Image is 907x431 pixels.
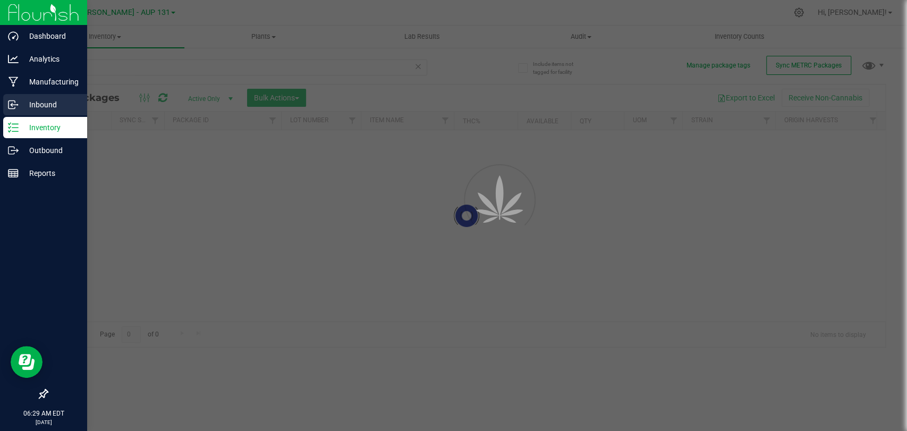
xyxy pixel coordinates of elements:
p: Inventory [19,121,82,134]
inline-svg: Reports [8,168,19,179]
p: 06:29 AM EDT [5,409,82,418]
iframe: Resource center [11,346,43,378]
p: Analytics [19,53,82,65]
inline-svg: Inbound [8,99,19,110]
p: Manufacturing [19,75,82,88]
p: Reports [19,167,82,180]
inline-svg: Inventory [8,122,19,133]
p: [DATE] [5,418,82,426]
p: Outbound [19,144,82,157]
inline-svg: Manufacturing [8,77,19,87]
inline-svg: Analytics [8,54,19,64]
p: Inbound [19,98,82,111]
inline-svg: Dashboard [8,31,19,41]
p: Dashboard [19,30,82,43]
inline-svg: Outbound [8,145,19,156]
